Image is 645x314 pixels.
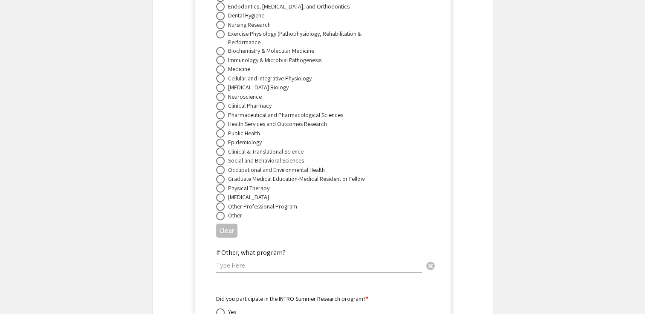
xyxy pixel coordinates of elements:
div: Neuroscience [228,92,262,101]
div: Exercise Physiology (Pathophysiology, Rehabilitation & Performance [228,29,377,46]
div: Pharmaceutical and Pharmacological Sciences [228,111,343,119]
div: Other [228,211,242,220]
div: Other Professional Program [228,202,297,211]
div: Clinical & Translational Science [228,147,304,156]
button: Clear [216,224,237,238]
iframe: Chat [6,276,36,308]
div: [MEDICAL_DATA] [228,193,269,201]
div: Epidemiology [228,138,262,146]
div: Clinical Pharmacy [228,101,272,110]
div: Social and Behavioral Sciences [228,156,304,165]
div: Public Health [228,129,260,137]
mat-label: If Other, what program? [216,248,286,257]
button: Clear [422,257,439,274]
div: Endodontics, [MEDICAL_DATA], and Orthodontics [228,2,350,11]
div: Nursing Research [228,20,271,29]
span: cancel [425,261,436,271]
div: Physical Therapy [228,184,269,192]
div: Health Services and Outcomes Research [228,120,327,128]
div: Graduate Medical Education-Medical Resident or Fellow [228,174,365,183]
div: [MEDICAL_DATA] Biology [228,83,289,91]
div: Medicine [228,65,250,73]
div: Occupational and Environmental Health [228,166,325,174]
input: Type Here [216,261,422,270]
div: Dental Hygiene [228,11,264,20]
div: Immunology & Microbial Pathogenesis [228,56,321,64]
div: Biochemistry & Molecular Medicine [228,46,314,55]
div: Cellular and Integrative Physiology [228,74,312,83]
mat-label: Did you participate in the INTRO Summer Research program? [216,295,368,303]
